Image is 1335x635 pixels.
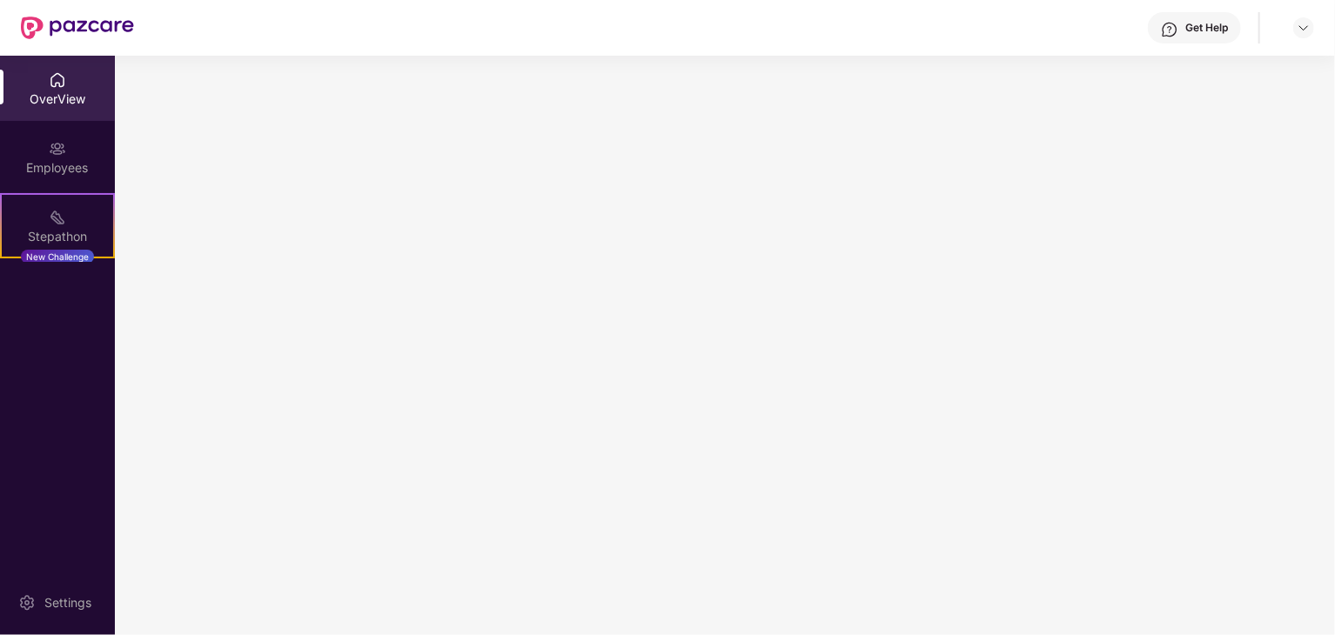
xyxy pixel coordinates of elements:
img: svg+xml;base64,PHN2ZyBpZD0iRW1wbG95ZWVzIiB4bWxucz0iaHR0cDovL3d3dy53My5vcmcvMjAwMC9zdmciIHdpZHRoPS... [49,140,66,157]
div: Stepathon [2,228,113,245]
img: svg+xml;base64,PHN2ZyBpZD0iSG9tZSIgeG1sbnM9Imh0dHA6Ly93d3cudzMub3JnLzIwMDAvc3ZnIiB3aWR0aD0iMjAiIG... [49,71,66,89]
img: svg+xml;base64,PHN2ZyBpZD0iRHJvcGRvd24tMzJ4MzIiIHhtbG5zPSJodHRwOi8vd3d3LnczLm9yZy8yMDAwL3N2ZyIgd2... [1297,21,1311,35]
img: New Pazcare Logo [21,17,134,39]
div: Get Help [1185,21,1228,35]
div: Settings [39,594,97,612]
img: svg+xml;base64,PHN2ZyB4bWxucz0iaHR0cDovL3d3dy53My5vcmcvMjAwMC9zdmciIHdpZHRoPSIyMSIgaGVpZ2h0PSIyMC... [49,209,66,226]
img: svg+xml;base64,PHN2ZyBpZD0iSGVscC0zMngzMiIgeG1sbnM9Imh0dHA6Ly93d3cudzMub3JnLzIwMDAvc3ZnIiB3aWR0aD... [1161,21,1178,38]
div: New Challenge [21,250,94,264]
img: svg+xml;base64,PHN2ZyBpZD0iU2V0dGluZy0yMHgyMCIgeG1sbnM9Imh0dHA6Ly93d3cudzMub3JnLzIwMDAvc3ZnIiB3aW... [18,594,36,612]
